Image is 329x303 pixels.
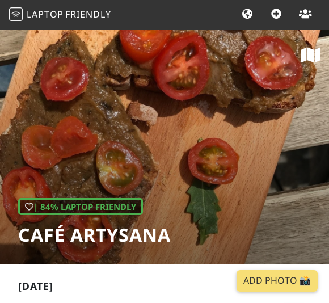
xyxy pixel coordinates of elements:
[18,224,171,246] h1: Café ArtySana
[9,7,23,21] img: LaptopFriendly
[18,280,311,297] h2: [DATE]
[9,5,111,25] a: LaptopFriendly LaptopFriendly
[27,8,64,20] span: Laptop
[18,198,143,215] div: | 84% Laptop Friendly
[237,270,318,292] a: Add Photo 📸
[65,8,111,20] span: Friendly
